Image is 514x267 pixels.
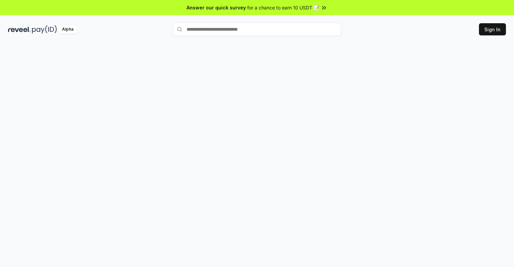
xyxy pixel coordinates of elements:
[8,25,31,34] img: reveel_dark
[479,23,506,35] button: Sign In
[32,25,57,34] img: pay_id
[187,4,246,11] span: Answer our quick survey
[247,4,319,11] span: for a chance to earn 10 USDT 📝
[58,25,77,34] div: Alpha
